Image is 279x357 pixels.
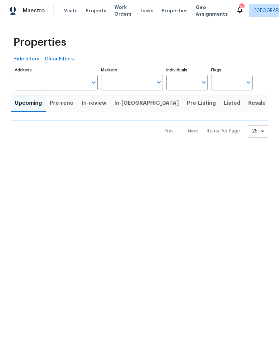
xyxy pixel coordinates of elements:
[224,98,240,108] span: Listed
[154,78,164,87] button: Open
[211,68,253,72] label: Flags
[86,7,106,14] span: Projects
[15,98,42,108] span: Upcoming
[45,55,74,63] span: Clear Filters
[101,68,163,72] label: Markets
[187,98,216,108] span: Pre-Listing
[248,98,266,108] span: Resale
[50,98,74,108] span: Pre-reno
[114,98,179,108] span: In-[GEOGRAPHIC_DATA]
[23,7,45,14] span: Maestro
[139,8,154,13] span: Tasks
[206,128,240,134] p: Items Per Page
[13,55,39,63] span: Hide filters
[196,4,228,17] span: Geo Assignments
[82,98,106,108] span: In-review
[89,78,98,87] button: Open
[166,68,208,72] label: Individuals
[239,4,244,11] div: 12
[42,53,77,65] button: Clear Filters
[162,7,188,14] span: Properties
[248,122,268,140] div: 25
[244,78,253,87] button: Open
[64,7,78,14] span: Visits
[15,68,98,72] label: Address
[199,78,208,87] button: Open
[11,53,42,65] button: Hide filters
[114,4,131,17] span: Work Orders
[158,125,268,137] nav: Pagination Navigation
[13,39,66,46] span: Properties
